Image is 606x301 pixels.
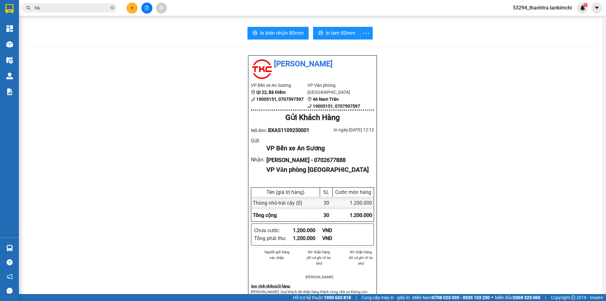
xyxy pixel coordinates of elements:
[306,274,332,280] li: [PERSON_NAME]
[6,57,13,63] img: warehouse-icon
[293,226,322,234] div: 1.200.000
[7,288,13,294] span: message
[7,274,13,280] span: notification
[268,127,309,133] span: BXAS1109250001
[306,256,331,266] i: (Kí và ghi rõ họ tên)
[307,104,312,108] span: phone
[7,259,13,265] span: question-circle
[266,165,369,175] div: VP Văn phòng [GEOGRAPHIC_DATA]
[266,156,369,165] div: [PERSON_NAME] - 0702677888
[6,245,13,251] img: warehouse-icon
[110,5,114,11] span: close-circle
[333,197,374,209] div: 1.200.000
[256,90,286,95] b: Ql 22, Bà Điểm
[6,25,13,32] img: dashboard-icon
[361,294,411,301] span: Cung cấp máy in - giấy in:
[580,5,585,11] img: icon-new-feature
[35,4,109,11] input: Tìm tên, số ĐT hoặc mã đơn
[334,189,372,195] div: Cước món hàng
[293,234,322,242] div: 1.200.000
[260,29,304,37] span: In biên nhận 80mm
[513,295,540,300] strong: 0369 525 060
[251,126,312,134] div: Mã đơn:
[145,6,149,10] span: file-add
[251,58,273,80] img: logo.jpg
[251,289,374,300] p: [PERSON_NAME]: Quý khách đã nhận hàng thành công, nhà xe không còn trách nhiệm về bảo quản hay đề...
[156,3,167,14] button: aim
[307,97,312,101] span: environment
[545,294,546,301] span: |
[326,29,355,37] span: In tem 80mm
[583,3,588,7] sup: 1
[251,283,374,289] div: Quy định nhận/gửi hàng :
[312,126,374,133] div: In ngày: [DATE] 12:12
[251,137,266,145] div: Gửi :
[306,249,332,255] li: NV nhận hàng
[584,3,586,7] span: 1
[266,143,369,153] div: VP Bến xe An Sương
[247,27,309,39] button: printerIn biên nhận 80mm
[251,97,255,101] span: phone
[322,226,352,234] div: VND
[5,4,14,14] img: logo-vxr
[320,197,333,209] div: 30
[251,58,374,70] li: [PERSON_NAME]
[6,73,13,79] img: warehouse-icon
[110,6,114,9] span: close-circle
[432,295,490,300] strong: 0708 023 035 - 0935 103 250
[313,97,339,102] b: 46 Nam Trân
[253,212,277,218] span: Tổng cộng
[251,82,307,89] li: VP Bến xe An Sương
[347,249,374,255] li: NV nhận hàng
[141,3,152,14] button: file-add
[251,112,374,124] div: Gửi Khách Hàng
[571,295,575,300] span: copyright
[591,3,602,14] button: caret-down
[253,200,302,206] span: Thùng nhỏ - trái cây (0)
[324,212,329,218] span: 30
[251,156,266,164] div: Nhận :
[313,104,360,109] b: 19005151, 0707597597
[264,249,290,261] li: Người gửi hàng xác nhận
[495,294,540,301] span: Miền Bắc
[159,6,163,10] span: aim
[318,30,323,36] span: printer
[6,88,13,95] img: solution-icon
[348,256,373,266] i: (Kí và ghi rõ họ tên)
[360,29,372,37] span: more
[254,234,293,242] div: Tổng phải thu :
[322,189,331,195] div: SL
[251,90,255,94] span: environment
[594,5,600,11] span: caret-down
[130,6,134,10] span: plus
[491,296,493,299] span: ⚪️
[324,295,351,300] strong: 1900 633 818
[322,234,352,242] div: VND
[307,82,364,96] li: VP Văn phòng [GEOGRAPHIC_DATA]
[256,97,304,102] b: 19005151, 0707597597
[412,294,490,301] span: Miền Nam
[6,41,13,48] img: warehouse-icon
[252,30,258,36] span: printer
[508,4,577,12] span: 53294_thanhtra.tankimchi
[254,226,293,234] div: Chưa cước :
[253,189,318,195] div: Tên (giá trị hàng)
[356,294,357,301] span: |
[26,6,31,10] span: search
[350,212,372,218] span: 1.200.000
[313,27,360,39] button: printerIn tem 80mm
[293,294,351,301] span: Hỗ trợ kỹ thuật:
[360,27,373,39] button: more
[127,3,138,14] button: plus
